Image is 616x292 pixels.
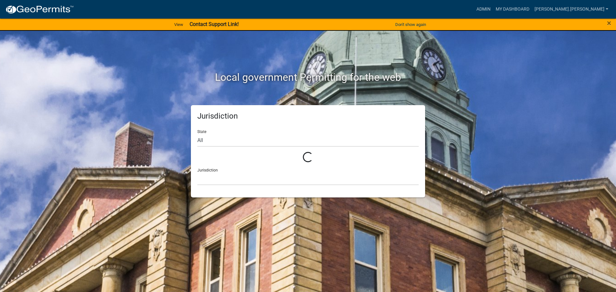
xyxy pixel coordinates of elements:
[197,112,419,121] h5: Jurisdiction
[474,3,493,15] a: Admin
[393,19,429,30] button: Don't show again
[493,3,532,15] a: My Dashboard
[532,3,611,15] a: [PERSON_NAME].[PERSON_NAME]
[172,19,186,30] a: View
[607,19,611,28] span: ×
[130,71,486,83] h2: Local government Permitting for the web
[190,21,239,27] strong: Contact Support Link!
[607,19,611,27] button: Close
